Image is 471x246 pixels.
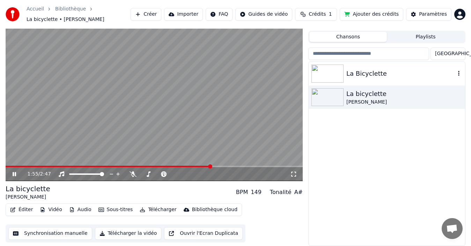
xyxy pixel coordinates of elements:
a: Accueil [27,6,44,13]
span: 1:55 [27,171,38,178]
div: BPM [236,188,248,196]
div: La bicyclette [6,184,50,194]
nav: breadcrumb [27,6,131,23]
div: 149 [251,188,262,196]
button: Audio [66,205,94,215]
button: Ajouter des crédits [340,8,403,21]
button: Guides de vidéo [235,8,292,21]
span: 1 [329,11,332,18]
div: [PERSON_NAME] [6,194,50,201]
button: Playlists [387,32,464,42]
span: La bicyclette • [PERSON_NAME] [27,16,104,23]
div: / [27,171,44,178]
a: Bibliothèque [55,6,86,13]
div: Tonalité [270,188,292,196]
button: Synchronisation manuelle [8,227,92,240]
span: Crédits [309,11,326,18]
button: Sous-titres [96,205,136,215]
button: Crédits1 [295,8,337,21]
div: Ouvrir le chat [442,218,463,239]
button: Télécharger la vidéo [95,227,162,240]
img: youka [6,7,20,21]
button: Ouvrir l'Ecran Duplicata [164,227,243,240]
button: Vidéo [37,205,65,215]
div: [PERSON_NAME] [346,99,462,106]
button: FAQ [206,8,233,21]
div: A# [294,188,303,196]
button: Éditer [7,205,36,215]
button: Chansons [309,32,387,42]
div: La bicyclette [346,89,462,99]
button: Télécharger [137,205,179,215]
button: Paramètres [406,8,451,21]
button: Créer [131,8,161,21]
button: Importer [164,8,203,21]
div: Paramètres [419,11,447,18]
div: Bibliothèque cloud [192,206,237,213]
span: 2:47 [40,171,51,178]
div: La Bicyclette [346,69,455,79]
